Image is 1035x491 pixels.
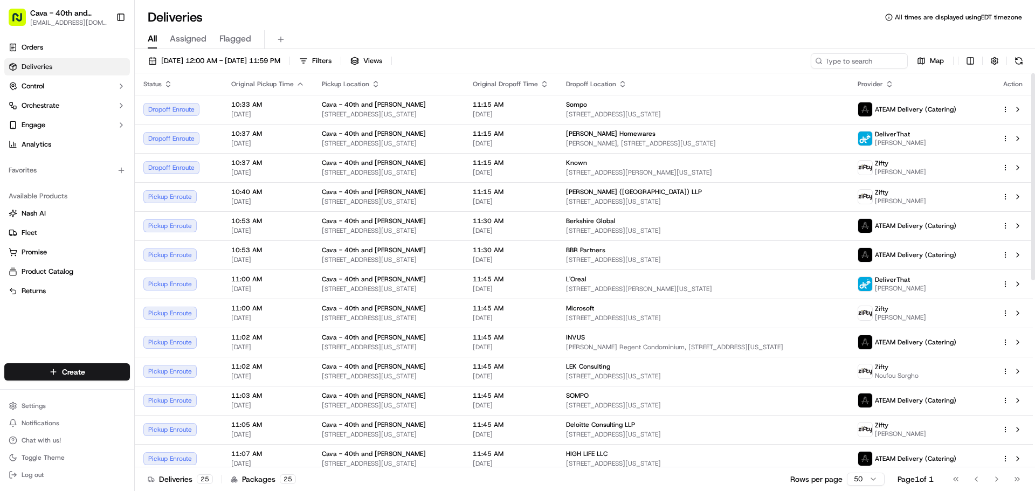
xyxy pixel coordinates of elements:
span: [PERSON_NAME] Regent Condominium, [STREET_ADDRESS][US_STATE] [566,343,840,351]
span: 11:03 AM [231,391,305,400]
span: 10:53 AM [231,217,305,225]
span: HIGH LIFE LLC [566,449,608,458]
a: Deliveries [4,58,130,75]
span: ATEAM Delivery (Catering) [875,454,956,463]
span: 11:15 AM [473,158,549,167]
button: Control [4,78,130,95]
span: LEK Consulting [566,362,610,371]
span: Cava - 40th and [PERSON_NAME] [30,8,107,18]
span: 11:02 AM [231,362,305,371]
span: 11:45 AM [473,275,549,283]
span: All [148,32,157,45]
span: Filters [312,56,332,66]
span: [DATE] [231,168,305,177]
span: [STREET_ADDRESS][US_STATE] [566,197,840,206]
span: [DATE] [473,285,549,293]
span: Cava - 40th and [PERSON_NAME] [322,449,426,458]
span: Fleet [22,228,37,238]
span: 11:00 AM [231,275,305,283]
span: 11:30 AM [473,246,549,254]
span: Promise [22,247,47,257]
span: [DATE] [231,139,305,148]
span: Dropoff Location [566,80,616,88]
span: 11:15 AM [473,100,549,109]
span: 11:30 AM [473,217,549,225]
span: Sompo [566,100,587,109]
span: Cava - 40th and [PERSON_NAME] [322,158,426,167]
div: Available Products [4,188,130,205]
img: ateam_logo.png [858,335,872,349]
span: 10:40 AM [231,188,305,196]
span: Status [143,80,162,88]
span: Noufou Sorgho [875,371,919,380]
span: [PERSON_NAME] ([GEOGRAPHIC_DATA]) LLP [566,188,702,196]
span: [STREET_ADDRESS][US_STATE] [322,226,456,235]
span: Cava - 40th and [PERSON_NAME] [322,333,426,342]
span: Chat with us! [22,436,61,445]
span: Orchestrate [22,101,59,110]
a: Orders [4,39,130,56]
span: Cava - 40th and [PERSON_NAME] [322,217,426,225]
span: Cava - 40th and [PERSON_NAME] [322,275,426,283]
span: Toggle Theme [22,453,65,462]
span: [STREET_ADDRESS][US_STATE] [322,459,456,468]
span: All times are displayed using EDT timezone [895,13,1022,22]
button: Views [346,53,387,68]
span: [DATE] [473,168,549,177]
span: [STREET_ADDRESS][PERSON_NAME][US_STATE] [566,285,840,293]
span: Berkshire Global [566,217,616,225]
button: [DATE] 12:00 AM - [DATE] 11:59 PM [143,53,285,68]
span: 11:45 AM [473,449,549,458]
span: Cava - 40th and [PERSON_NAME] [322,304,426,313]
button: Promise [4,244,130,261]
span: [STREET_ADDRESS][US_STATE] [322,255,456,264]
span: Zifty [875,363,888,371]
img: profile_deliverthat_partner.png [858,132,872,146]
span: [STREET_ADDRESS][US_STATE] [322,139,456,148]
img: zifty-logo-trans-sq.png [858,161,872,175]
span: [DATE] [231,314,305,322]
span: Zifty [875,159,888,168]
span: Known [566,158,587,167]
img: ateam_logo.png [858,102,872,116]
span: [PERSON_NAME] [875,168,926,176]
span: ATEAM Delivery (Catering) [875,105,956,114]
span: BBR Partners [566,246,605,254]
span: Pickup Location [322,80,369,88]
span: [PERSON_NAME], [STREET_ADDRESS][US_STATE] [566,139,840,148]
button: Settings [4,398,130,413]
span: Zifty [875,305,888,313]
span: [STREET_ADDRESS][US_STATE] [322,110,456,119]
button: Product Catalog [4,263,130,280]
span: Provider [858,80,883,88]
span: 11:07 AM [231,449,305,458]
span: 11:05 AM [231,420,305,429]
span: [STREET_ADDRESS][US_STATE] [322,285,456,293]
span: ATEAM Delivery (Catering) [875,222,956,230]
span: Analytics [22,140,51,149]
span: Cava - 40th and [PERSON_NAME] [322,362,426,371]
button: Fleet [4,224,130,241]
span: Notifications [22,419,59,427]
div: Action [1002,80,1024,88]
span: Engage [22,120,45,130]
button: Nash AI [4,205,130,222]
span: [STREET_ADDRESS][US_STATE] [322,430,456,439]
span: L'Oreal [566,275,586,283]
span: [DATE] [473,401,549,410]
span: Deliveries [22,62,52,72]
span: [DATE] [231,255,305,264]
span: 11:15 AM [473,188,549,196]
span: Cava - 40th and [PERSON_NAME] [322,100,426,109]
span: [STREET_ADDRESS][US_STATE] [322,372,456,381]
span: [PERSON_NAME] [875,139,926,147]
img: zifty-logo-trans-sq.png [858,423,872,437]
span: Assigned [170,32,206,45]
span: Returns [22,286,46,296]
img: ateam_logo.png [858,219,872,233]
span: 11:45 AM [473,333,549,342]
span: 11:45 AM [473,420,549,429]
span: Cava - 40th and [PERSON_NAME] [322,188,426,196]
span: Cava - 40th and [PERSON_NAME] [322,391,426,400]
span: 10:33 AM [231,100,305,109]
